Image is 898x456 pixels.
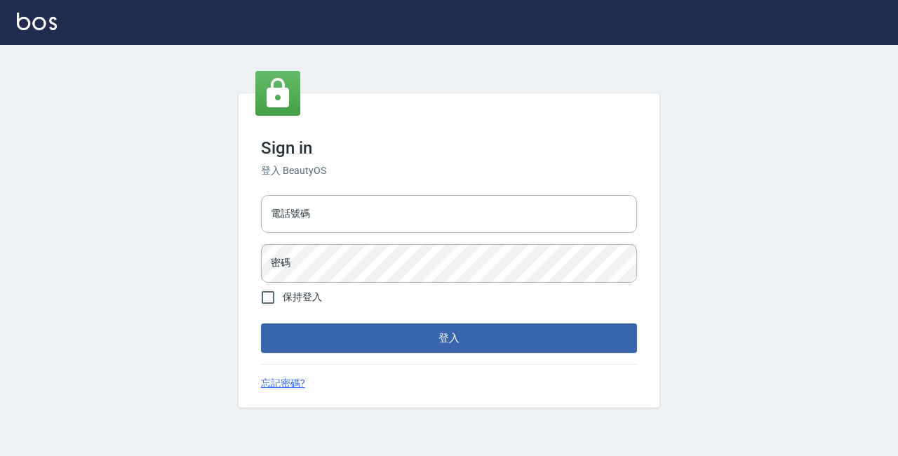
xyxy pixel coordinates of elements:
[261,323,637,353] button: 登入
[261,138,637,158] h3: Sign in
[261,376,305,391] a: 忘記密碼?
[261,163,637,178] h6: 登入 BeautyOS
[17,13,57,30] img: Logo
[283,290,322,304] span: 保持登入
